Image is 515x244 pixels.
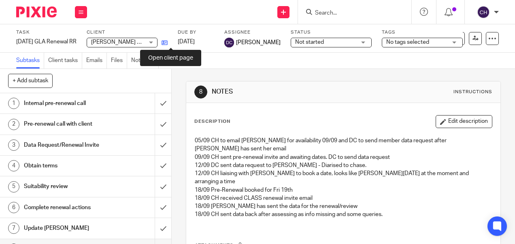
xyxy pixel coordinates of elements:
div: 8 [194,86,207,98]
h1: Pre-renewal call with client [24,118,106,130]
label: Status [291,29,372,36]
div: 6 [8,202,19,213]
div: 1 [8,98,19,109]
span: [PERSON_NAME] Energy [91,39,155,45]
a: Emails [86,53,107,68]
div: 3 [8,139,19,151]
h1: Update [PERSON_NAME] [24,222,106,234]
span: [PERSON_NAME] [236,39,281,47]
label: Tags [382,29,463,36]
p: 12/09 DC sent data request to [PERSON_NAME] - Diarised to chase. [195,161,492,169]
label: Client [87,29,168,36]
div: Instructions [453,89,492,95]
div: 2 [8,119,19,130]
div: 01/11/25 GLA Renewal RR [16,38,77,46]
h1: Suitability review [24,180,106,193]
p: 12/09 CH liaising with [PERSON_NAME] to book a date, looks like [PERSON_NAME][DATE] at the moment... [195,169,492,186]
span: [DATE] [178,39,195,45]
input: Search [314,10,387,17]
p: 05/09 CH to email [PERSON_NAME] for availability 09/09 and DC to send member data request after [... [195,137,492,153]
img: svg%3E [477,6,490,19]
h1: Internal pre-renewal call [24,97,106,109]
img: svg%3E [224,38,234,47]
a: Audit logs [163,53,192,68]
h1: Data Request/Renewal Invite [24,139,106,151]
p: 09/09 CH sent pre-renewal invite and awaiting dates. DC to send data request [195,153,492,161]
span: No tags selected [386,39,429,45]
label: Assignee [224,29,281,36]
label: Due by [178,29,214,36]
span: Not started [295,39,324,45]
p: 18/09 [PERSON_NAME] has sent the data for the renewal/review [195,202,492,210]
a: Notes (0) [131,53,159,68]
div: [DATE] GLA Renewal RR [16,38,77,46]
p: 18/09 CH sent data back after assessing as info missing and some queries. [195,210,492,218]
div: 7 [8,223,19,234]
img: Pixie [16,6,57,17]
button: + Add subtask [8,74,53,88]
button: Edit description [436,115,492,128]
h1: Obtain terms [24,160,106,172]
a: Client tasks [48,53,82,68]
p: 18/09 Pre-Renewal booked for Fri 19th [195,186,492,194]
h1: Complete renewal actions [24,201,106,214]
p: 18/09 CH received CLASS renewal invite email [195,194,492,202]
div: 4 [8,160,19,171]
p: Description [194,118,230,125]
a: Files [111,53,127,68]
div: 5 [8,181,19,193]
a: Subtasks [16,53,44,68]
label: Task [16,29,77,36]
h1: NOTES [212,88,361,96]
